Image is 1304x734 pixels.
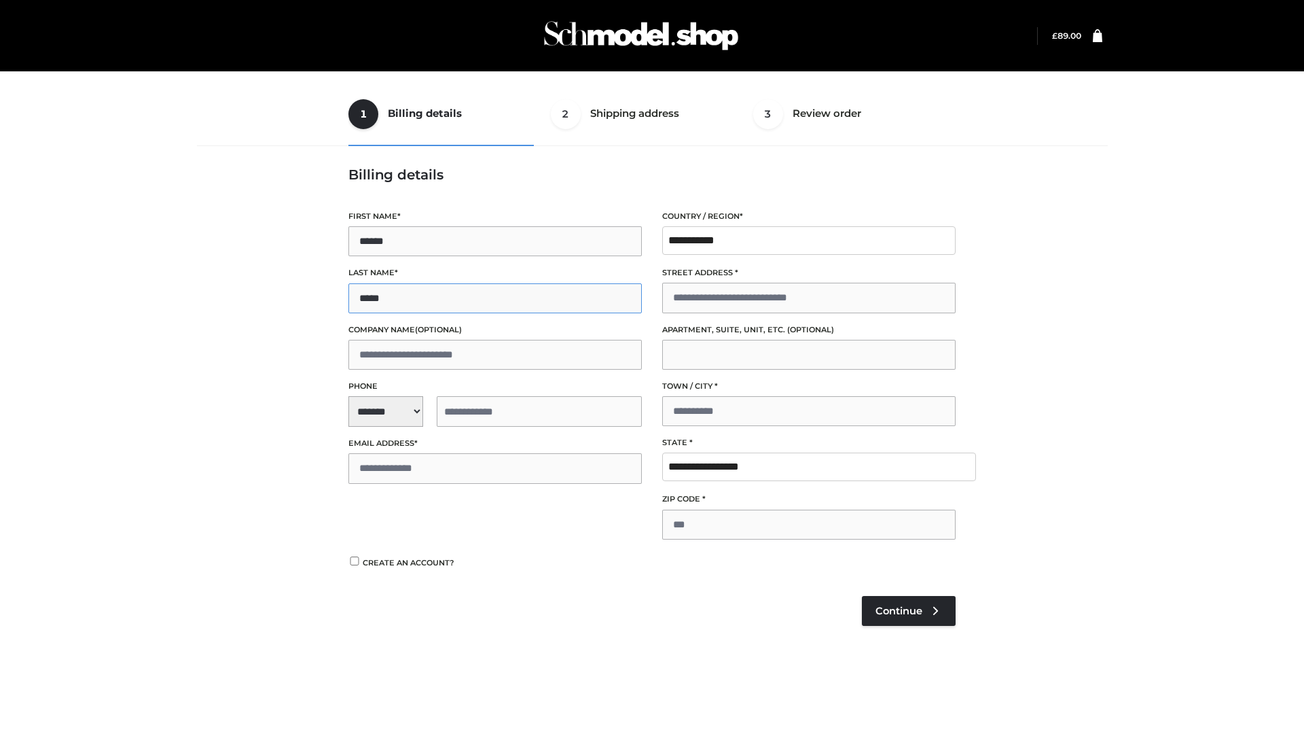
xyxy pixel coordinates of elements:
label: Street address [662,266,956,279]
label: Apartment, suite, unit, etc. [662,324,956,336]
span: Create an account? [363,558,454,567]
span: (optional) [415,325,462,334]
img: Schmodel Admin 964 [539,9,743,63]
label: Country / Region [662,210,956,223]
span: (optional) [787,325,834,334]
span: Continue [875,605,922,617]
label: Email address [348,437,642,450]
input: Create an account? [348,557,361,565]
label: Phone [348,380,642,393]
label: Company name [348,324,642,336]
bdi: 89.00 [1052,31,1081,41]
h3: Billing details [348,167,956,183]
span: £ [1052,31,1057,41]
label: Last name [348,266,642,279]
label: ZIP Code [662,493,956,506]
label: State [662,436,956,449]
a: £89.00 [1052,31,1081,41]
a: Continue [862,596,956,626]
label: Town / City [662,380,956,393]
label: First name [348,210,642,223]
